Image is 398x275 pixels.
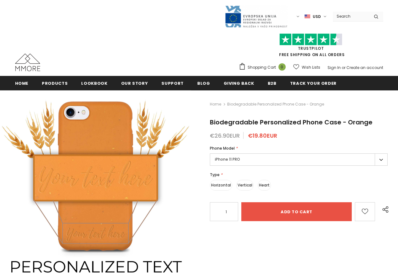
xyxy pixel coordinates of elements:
[224,80,254,86] span: Giving back
[258,180,271,191] label: Heart
[161,80,184,86] span: support
[15,76,29,90] a: Home
[210,153,388,166] label: iPhone 11 PRO
[42,80,68,86] span: Products
[302,64,320,71] span: Wish Lists
[342,65,345,70] span: or
[42,76,68,90] a: Products
[333,12,369,21] input: Search Site
[210,118,373,127] span: Biodegradable Personalized Phone Case - Orange
[248,64,276,71] span: Shopping Cart
[225,5,288,28] img: Javni Razpis
[313,14,321,20] span: USD
[197,80,210,86] span: Blog
[239,36,383,57] span: FREE SHIPPING ON ALL ORDERS
[210,146,235,151] span: Phone Model
[268,80,277,86] span: B2B
[239,63,289,72] a: Shopping Cart 0
[227,100,324,108] span: Biodegradable Personalized Phone Case - Orange
[225,14,288,19] a: Javni Razpis
[121,76,148,90] a: Our Story
[346,65,383,70] a: Create an account
[197,76,210,90] a: Blog
[210,132,240,140] span: €26.90EUR
[81,80,107,86] span: Lookbook
[210,100,221,108] a: Home
[290,80,337,86] span: Track your order
[293,62,320,73] a: Wish Lists
[268,76,277,90] a: B2B
[236,180,254,191] label: Vertical
[81,76,107,90] a: Lookbook
[328,65,341,70] a: Sign In
[298,46,324,51] a: Trustpilot
[279,33,342,46] img: Trust Pilot Stars
[224,76,254,90] a: Giving back
[161,76,184,90] a: support
[278,63,286,71] span: 0
[290,76,337,90] a: Track your order
[15,54,40,71] img: MMORE Cases
[121,80,148,86] span: Our Story
[248,132,277,140] span: €19.80EUR
[241,202,352,221] input: Add to cart
[210,180,232,191] label: Horizontal
[15,80,29,86] span: Home
[210,172,220,177] span: Type
[305,14,310,19] img: USD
